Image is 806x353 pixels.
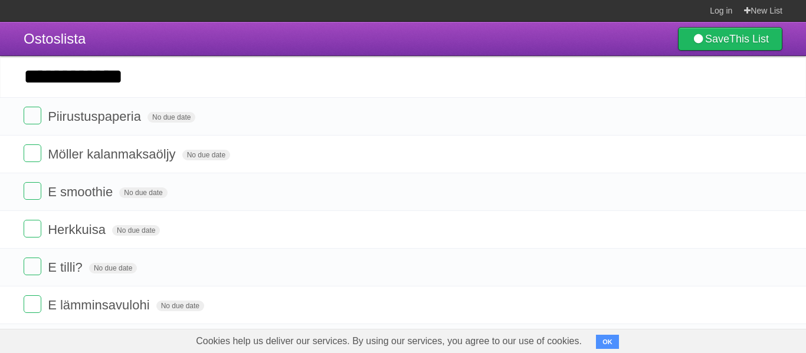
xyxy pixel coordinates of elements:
span: Ostoslista [24,31,86,47]
label: Done [24,144,41,162]
span: No due date [112,225,160,236]
span: Cookies help us deliver our services. By using our services, you agree to our use of cookies. [184,329,594,353]
span: E lämminsavulohi [48,298,152,312]
label: Done [24,258,41,275]
label: Done [24,295,41,313]
span: Möller kalanmaksaöljy [48,147,178,161]
span: E smoothie [48,184,116,199]
label: Done [24,107,41,124]
span: E tilli? [48,260,86,275]
span: No due date [148,112,195,123]
label: Done [24,182,41,200]
span: No due date [182,150,230,160]
span: No due date [89,263,137,273]
a: SaveThis List [678,27,782,51]
button: OK [596,335,619,349]
span: Piirustuspaperia [48,109,144,124]
span: No due date [156,301,204,311]
label: Done [24,220,41,237]
span: Herkkuisa [48,222,109,237]
b: This List [729,33,769,45]
span: No due date [119,187,167,198]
